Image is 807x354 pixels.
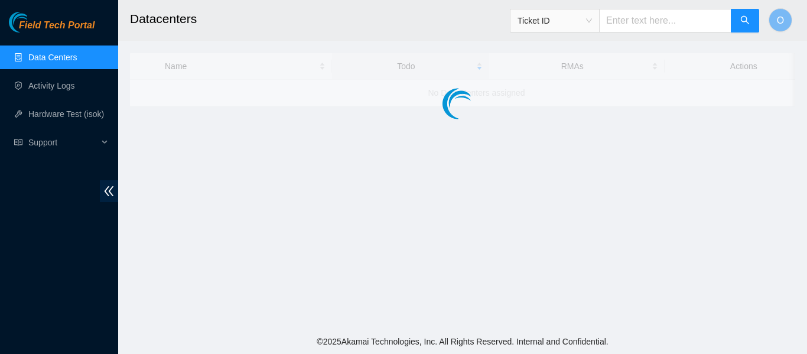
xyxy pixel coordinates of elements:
input: Enter text here... [599,9,731,33]
a: Hardware Test (isok) [28,109,104,119]
span: read [14,138,22,147]
img: Akamai Technologies [9,12,60,33]
span: Field Tech Portal [19,20,95,31]
button: search [731,9,759,33]
a: Activity Logs [28,81,75,90]
footer: © 2025 Akamai Technologies, Inc. All Rights Reserved. Internal and Confidential. [118,329,807,354]
a: Data Centers [28,53,77,62]
span: search [740,15,750,27]
span: double-left [100,180,118,202]
span: Support [28,131,98,154]
span: O [777,13,784,28]
button: O [769,8,792,32]
span: Ticket ID [518,12,592,30]
a: Akamai TechnologiesField Tech Portal [9,21,95,37]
